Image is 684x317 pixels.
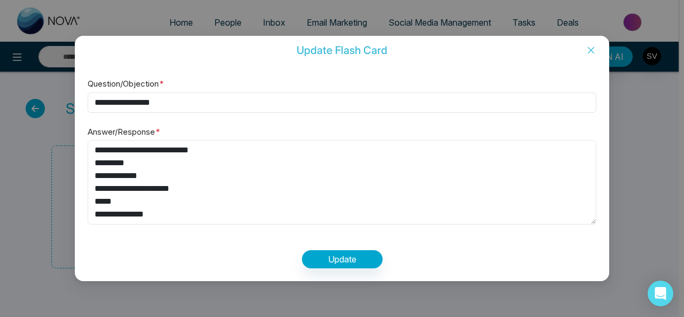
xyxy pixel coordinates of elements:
[573,36,609,65] button: Close
[75,44,609,56] div: Update Flash Card
[88,78,164,90] label: Question/Objection
[587,46,595,55] span: close
[302,250,383,268] button: Update
[648,281,673,306] div: Open Intercom Messenger
[88,126,160,138] label: Answer/Response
